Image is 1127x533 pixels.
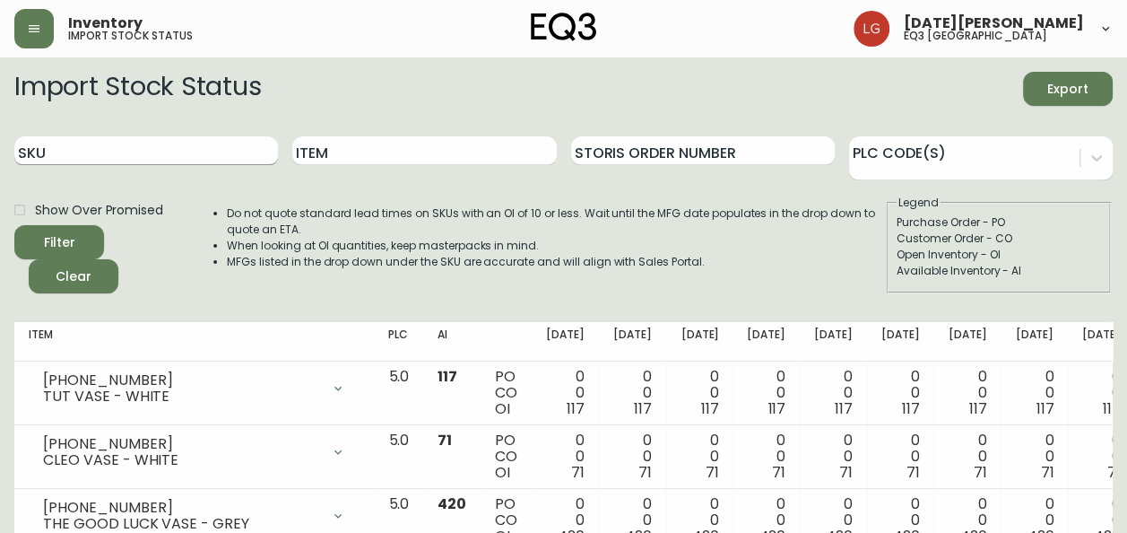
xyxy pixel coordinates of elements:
[423,322,481,362] th: AI
[767,398,785,419] span: 117
[1103,398,1121,419] span: 117
[1037,78,1098,100] span: Export
[1015,369,1053,417] div: 0 0
[904,31,1047,41] h5: eq3 [GEOGRAPHIC_DATA]
[531,13,597,41] img: logo
[800,322,867,362] th: [DATE]
[495,433,517,481] div: PO CO
[438,430,452,450] span: 71
[897,195,941,211] legend: Legend
[897,263,1101,279] div: Available Inventory - AI
[29,433,360,472] div: [PHONE_NUMBER]CLEO VASE - WHITE
[227,254,885,270] li: MFGs listed in the drop down under the SKU are accurate and will align with Sales Portal.
[567,398,585,419] span: 117
[438,366,457,387] span: 117
[374,425,423,489] td: 5.0
[227,238,885,254] li: When looking at OI quantities, keep masterpacks in mind.
[897,231,1101,247] div: Customer Order - CO
[747,369,785,417] div: 0 0
[634,398,652,419] span: 117
[546,369,585,417] div: 0 0
[1082,369,1121,417] div: 0 0
[532,322,599,362] th: [DATE]
[1023,72,1113,106] button: Export
[43,500,320,516] div: [PHONE_NUMBER]
[747,433,785,481] div: 0 0
[638,462,652,483] span: 71
[904,16,1084,31] span: [DATE][PERSON_NAME]
[1015,433,1053,481] div: 0 0
[495,462,510,483] span: OI
[706,462,719,483] span: 71
[835,398,853,419] span: 117
[839,462,853,483] span: 71
[1001,322,1068,362] th: [DATE]
[1040,462,1053,483] span: 71
[681,369,719,417] div: 0 0
[613,369,652,417] div: 0 0
[35,201,163,220] span: Show Over Promised
[68,16,143,31] span: Inventory
[906,462,920,483] span: 71
[934,322,1001,362] th: [DATE]
[374,322,423,362] th: PLC
[974,462,987,483] span: 71
[599,322,666,362] th: [DATE]
[495,398,510,419] span: OI
[949,369,987,417] div: 0 0
[43,436,320,452] div: [PHONE_NUMBER]
[881,433,920,481] div: 0 0
[438,494,466,514] span: 420
[1036,398,1053,419] span: 117
[613,433,652,481] div: 0 0
[29,369,360,408] div: [PHONE_NUMBER]TUT VASE - WHITE
[881,369,920,417] div: 0 0
[1082,433,1121,481] div: 0 0
[701,398,719,419] span: 117
[43,516,320,532] div: THE GOOD LUCK VASE - GREY
[43,372,320,389] div: [PHONE_NUMBER]
[854,11,889,47] img: 2638f148bab13be18035375ceda1d187
[733,322,800,362] th: [DATE]
[43,266,104,288] span: Clear
[681,433,719,481] div: 0 0
[969,398,987,419] span: 117
[814,433,853,481] div: 0 0
[68,31,193,41] h5: import stock status
[14,72,261,106] h2: Import Stock Status
[949,433,987,481] div: 0 0
[867,322,934,362] th: [DATE]
[495,369,517,417] div: PO CO
[772,462,785,483] span: 71
[14,322,374,362] th: Item
[546,433,585,481] div: 0 0
[902,398,920,419] span: 117
[374,362,423,425] td: 5.0
[43,452,320,468] div: CLEO VASE - WHITE
[571,462,585,483] span: 71
[43,389,320,405] div: TUT VASE - WHITE
[1107,462,1121,483] span: 71
[227,205,885,238] li: Do not quote standard lead times on SKUs with an OI of 10 or less. Wait until the MFG date popula...
[897,247,1101,263] div: Open Inventory - OI
[29,259,118,293] button: Clear
[897,214,1101,231] div: Purchase Order - PO
[14,225,104,259] button: Filter
[666,322,733,362] th: [DATE]
[814,369,853,417] div: 0 0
